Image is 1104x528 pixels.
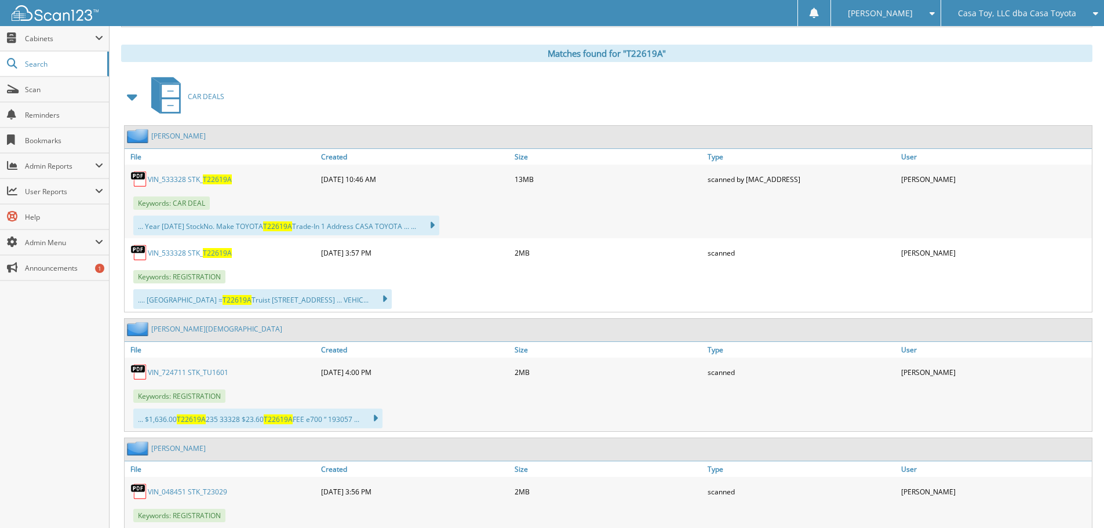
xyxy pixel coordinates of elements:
[898,461,1092,477] a: User
[512,480,705,503] div: 2MB
[898,361,1092,384] div: [PERSON_NAME]
[705,241,898,264] div: scanned
[705,342,898,358] a: Type
[25,59,101,69] span: Search
[318,241,512,264] div: [DATE] 3:57 PM
[512,342,705,358] a: Size
[125,342,318,358] a: File
[148,174,232,184] a: VIN_533328 STK_T22619A
[705,461,898,477] a: Type
[512,167,705,191] div: 13MB
[130,483,148,500] img: PDF.png
[130,363,148,381] img: PDF.png
[512,461,705,477] a: Size
[144,74,224,119] a: CAR DEALS
[133,196,210,210] span: Keywords: CAR DEAL
[25,34,95,43] span: Cabinets
[705,149,898,165] a: Type
[512,149,705,165] a: Size
[318,461,512,477] a: Created
[898,480,1092,503] div: [PERSON_NAME]
[848,10,913,17] span: [PERSON_NAME]
[125,149,318,165] a: File
[705,480,898,503] div: scanned
[121,45,1092,62] div: Matches found for "T22619A"
[125,461,318,477] a: File
[188,92,224,101] span: CAR DEALS
[705,167,898,191] div: scanned by [MAC_ADDRESS]
[133,509,225,522] span: Keywords: REGISTRATION
[898,241,1092,264] div: [PERSON_NAME]
[898,342,1092,358] a: User
[318,361,512,384] div: [DATE] 4:00 PM
[177,414,206,424] span: T22619A
[130,244,148,261] img: PDF.png
[512,241,705,264] div: 2MB
[898,149,1092,165] a: User
[25,263,103,273] span: Announcements
[127,441,151,456] img: folder2.png
[512,361,705,384] div: 2MB
[705,361,898,384] div: scanned
[25,161,95,171] span: Admin Reports
[318,480,512,503] div: [DATE] 3:56 PM
[133,409,382,428] div: ... $1,636.00 235 33328 $23.60 FEE e700 “ 193057 ...
[127,129,151,143] img: folder2.png
[133,389,225,403] span: Keywords: REGISTRATION
[148,367,228,377] a: VIN_724711 STK_TU1601
[130,170,148,188] img: PDF.png
[151,131,206,141] a: [PERSON_NAME]
[127,322,151,336] img: folder2.png
[12,5,99,21] img: scan123-logo-white.svg
[148,487,227,497] a: VIN_048451 STK_T23029
[133,216,439,235] div: ... Year [DATE] StockNo. Make TOYOTA Trade-In 1 Address CASA TOYOTA ... ...
[133,289,392,309] div: .... [GEOGRAPHIC_DATA] = Truist [STREET_ADDRESS] ... VEHIC...
[263,221,292,231] span: T22619A
[203,248,232,258] span: T22619A
[318,167,512,191] div: [DATE] 10:46 AM
[318,342,512,358] a: Created
[148,248,232,258] a: VIN_533328 STK_T22619A
[25,187,95,196] span: User Reports
[203,174,232,184] span: T22619A
[133,270,225,283] span: Keywords: REGISTRATION
[264,414,293,424] span: T22619A
[958,10,1076,17] span: Casa Toy, LLC dba Casa Toyota
[25,212,103,222] span: Help
[151,324,282,334] a: [PERSON_NAME][DEMOGRAPHIC_DATA]
[898,167,1092,191] div: [PERSON_NAME]
[318,149,512,165] a: Created
[25,110,103,120] span: Reminders
[25,238,95,247] span: Admin Menu
[25,85,103,94] span: Scan
[223,295,252,305] span: T22619A
[25,136,103,145] span: Bookmarks
[95,264,104,273] div: 1
[151,443,206,453] a: [PERSON_NAME]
